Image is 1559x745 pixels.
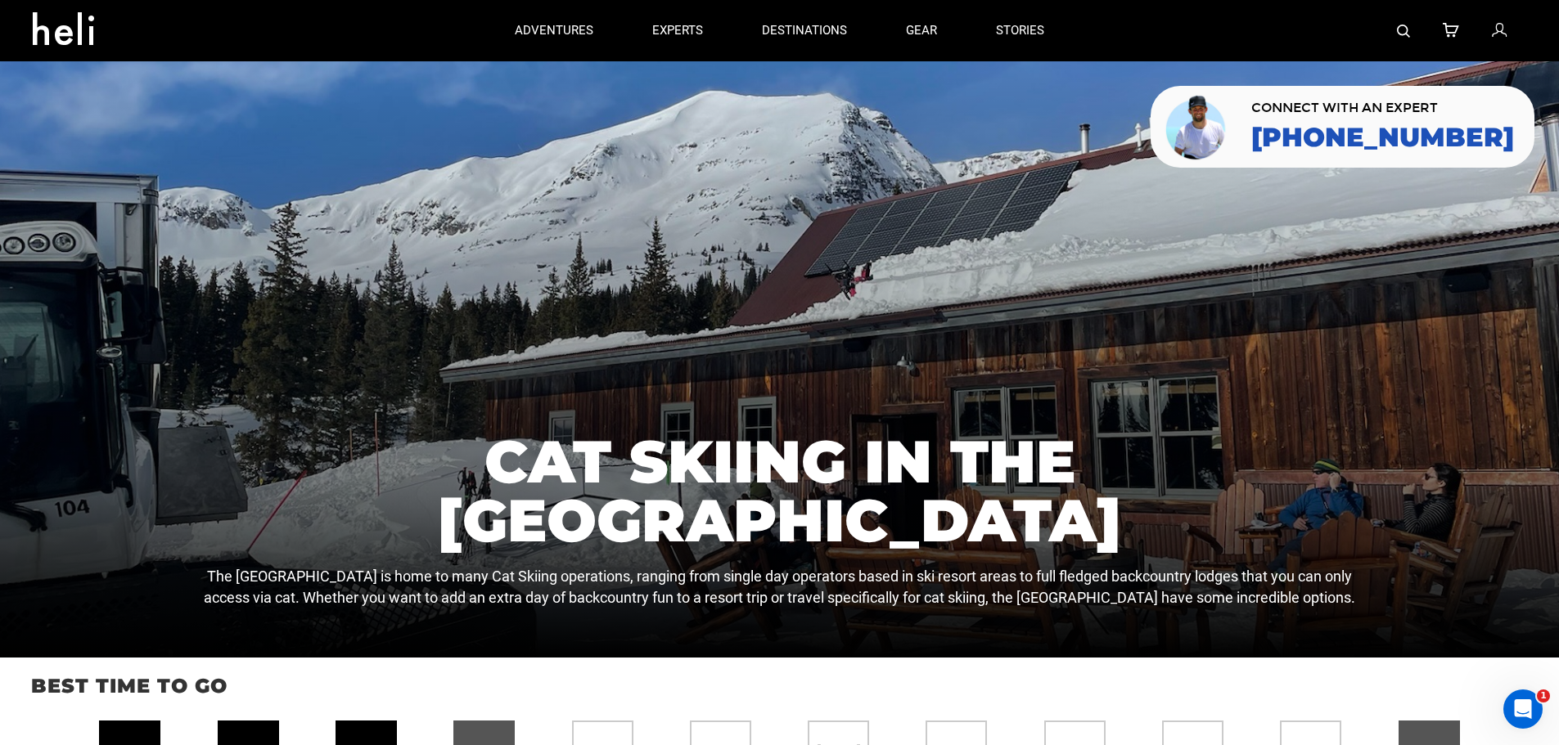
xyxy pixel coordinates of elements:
p: experts [652,22,703,39]
p: destinations [762,22,847,39]
a: [PHONE_NUMBER] [1251,123,1514,152]
span: 1 [1537,689,1550,702]
img: contact our team [1163,92,1231,161]
img: search-bar-icon.svg [1397,25,1410,38]
iframe: Intercom live chat [1503,689,1543,729]
p: The [GEOGRAPHIC_DATA] is home to many Cat Skiing operations, ranging from single day operators ba... [196,566,1364,608]
h1: Cat Skiing in The [GEOGRAPHIC_DATA] [196,432,1364,550]
p: adventures [515,22,593,39]
p: Best time to go [31,672,1528,700]
span: CONNECT WITH AN EXPERT [1251,101,1514,114]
